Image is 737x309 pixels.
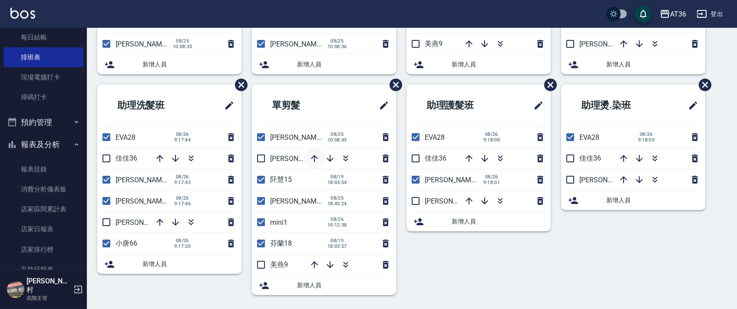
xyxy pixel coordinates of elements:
[97,254,241,274] div: 新增人員
[3,87,83,107] a: 掃碼打卡
[452,60,544,69] span: 新增人員
[270,154,330,163] span: [PERSON_NAME]16
[173,180,192,185] span: 9:17:45
[327,222,347,228] span: 10:12:38
[482,174,501,180] span: 08/26
[579,154,601,162] span: 佳佳36
[142,60,235,69] span: 新增人員
[297,60,389,69] span: 新增人員
[142,260,235,269] span: 新增人員
[3,67,83,87] a: 現場電腦打卡
[252,276,396,295] div: 新增人員
[3,111,83,134] button: 預約管理
[116,239,137,247] span: 小唐66
[26,277,71,294] h5: [PERSON_NAME]村
[219,95,235,116] span: 修改班表的標題
[656,5,690,23] button: AT36
[561,191,705,210] div: 新增人員
[407,212,551,231] div: 新增人員
[116,176,175,184] span: [PERSON_NAME]55
[26,294,71,302] p: 高階主管
[327,180,347,185] span: 18:03:54
[327,44,347,49] span: 10:08:36
[327,131,347,137] span: 08/25
[670,9,686,20] div: AT36
[116,197,175,205] span: [PERSON_NAME]58
[173,195,192,201] span: 08/26
[252,55,396,74] div: 新增人員
[3,199,83,219] a: 店家區間累計表
[693,6,727,22] button: 登出
[327,243,347,249] span: 18:03:57
[327,201,347,207] span: 18:45:24
[579,176,639,184] span: [PERSON_NAME]59
[270,175,292,184] span: 阡慧15
[270,239,292,247] span: 芬蘭18
[173,174,192,180] span: 08/26
[270,197,330,205] span: [PERSON_NAME]11
[538,72,558,98] span: 刪除班表
[3,159,83,179] a: 報表目錄
[482,137,501,143] span: 9:18:00
[116,133,136,141] span: EVA28
[228,72,249,98] span: 刪除班表
[413,90,507,121] h2: 助理護髮班
[173,238,192,243] span: 08/26
[561,55,705,74] div: 新增人員
[3,179,83,199] a: 消費分析儀表板
[173,131,192,137] span: 08/26
[10,8,35,19] img: Logo
[579,133,599,141] span: EVA28
[327,217,347,222] span: 08/26
[97,55,241,74] div: 新增人員
[373,95,389,116] span: 修改班表的標題
[327,137,347,143] span: 10:08:45
[104,90,198,121] h2: 助理洗髮班
[116,154,137,162] span: 佳佳36
[425,176,485,184] span: [PERSON_NAME]58
[173,44,192,49] span: 10:08:33
[425,154,446,162] span: 佳佳36
[3,260,83,279] a: 互助日報表
[173,137,192,143] span: 9:17:44
[3,27,83,47] a: 每日結帳
[173,38,192,44] span: 08/25
[116,40,172,48] span: [PERSON_NAME]6
[173,201,192,207] span: 9:17:46
[683,95,698,116] span: 修改班表的標題
[425,39,443,48] span: 美燕9
[606,196,698,205] span: 新增人員
[3,47,83,67] a: 排班表
[528,95,544,116] span: 修改班表的標題
[297,281,389,290] span: 新增人員
[407,55,551,74] div: 新增人員
[637,131,656,137] span: 08/26
[327,195,347,201] span: 08/25
[482,180,501,185] span: 9:18:01
[327,238,347,243] span: 08/19
[606,60,698,69] span: 新增人員
[425,133,445,141] span: EVA28
[327,174,347,180] span: 08/19
[3,133,83,156] button: 報表及分析
[635,5,652,23] button: save
[270,40,326,48] span: [PERSON_NAME]6
[116,218,175,227] span: [PERSON_NAME]59
[383,72,403,98] span: 刪除班表
[425,197,485,205] span: [PERSON_NAME]59
[270,218,288,227] span: mini1
[452,217,544,226] span: 新增人員
[173,243,192,249] span: 9:17:50
[568,90,663,121] h2: 助理燙.染班
[637,137,656,143] span: 9:18:03
[270,260,288,269] span: 美燕9
[259,90,344,121] h2: 單剪髮
[327,38,347,44] span: 08/25
[270,133,326,141] span: [PERSON_NAME]6
[7,281,24,298] img: Person
[3,240,83,260] a: 店家排行榜
[579,40,639,48] span: [PERSON_NAME]16
[482,131,501,137] span: 08/26
[692,72,713,98] span: 刪除班表
[3,219,83,239] a: 店家日報表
